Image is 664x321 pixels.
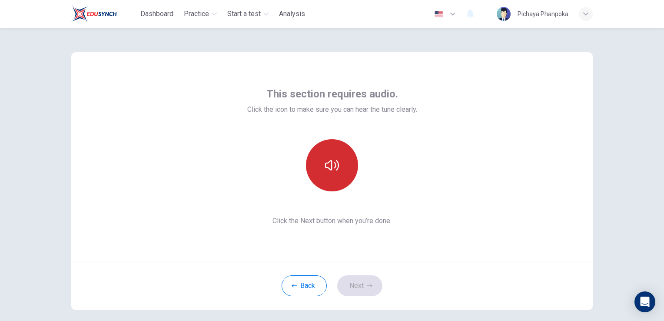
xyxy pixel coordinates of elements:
span: Analysis [279,9,305,19]
button: Analysis [276,6,309,22]
button: Practice [180,6,220,22]
span: Click the icon to make sure you can hear the tune clearly. [247,104,417,115]
button: Dashboard [137,6,177,22]
span: Practice [184,9,209,19]
button: Back [282,275,327,296]
div: Open Intercom Messenger [634,291,655,312]
button: Start a test [224,6,272,22]
span: Dashboard [140,9,173,19]
span: Start a test [227,9,261,19]
span: This section requires audio. [266,87,398,101]
img: Profile picture [497,7,511,21]
img: Train Test logo [71,5,117,23]
img: en [433,11,444,17]
div: Pichaya Phanpoka [518,9,568,19]
a: Train Test logo [71,5,137,23]
span: Click the Next button when you’re done. [247,216,417,226]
